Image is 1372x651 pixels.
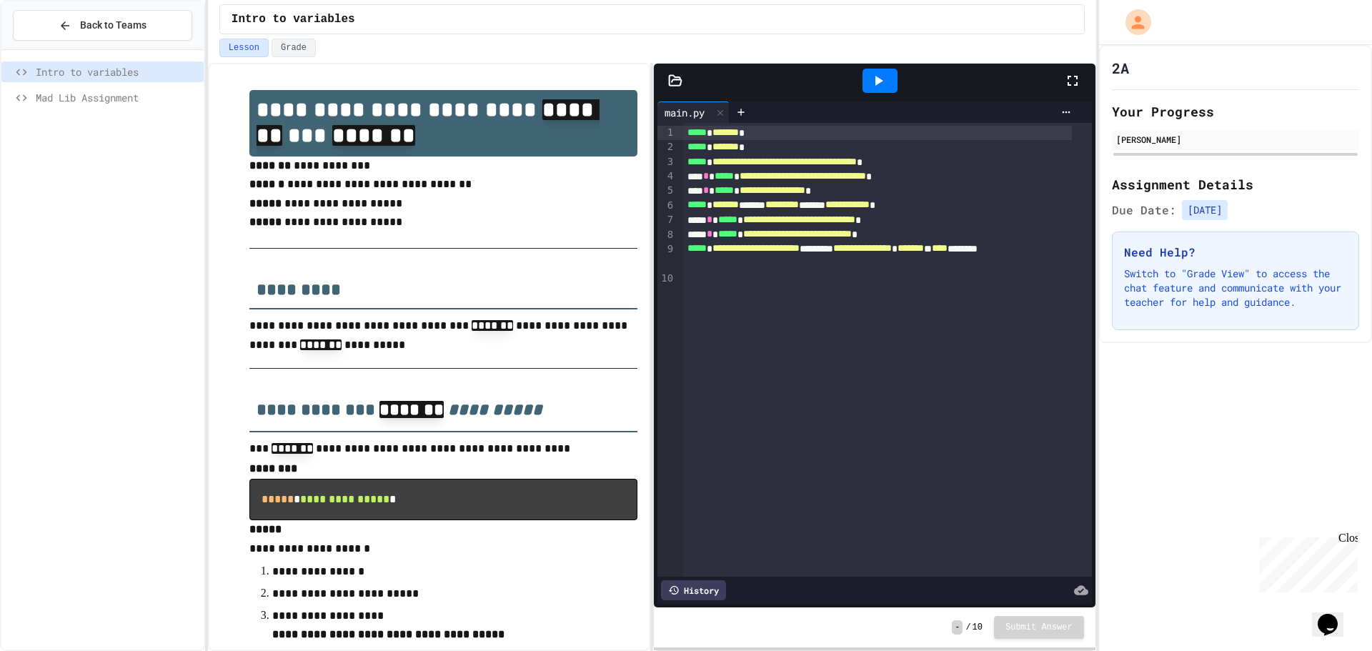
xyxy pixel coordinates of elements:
[994,616,1084,639] button: Submit Answer
[661,580,726,600] div: History
[1112,58,1129,78] h1: 2A
[657,242,675,272] div: 9
[1116,133,1355,146] div: [PERSON_NAME]
[657,105,712,120] div: main.py
[657,140,675,154] div: 2
[952,620,963,635] span: -
[1124,267,1347,309] p: Switch to "Grade View" to access the chat feature and communicate with your teacher for help and ...
[13,10,192,41] button: Back to Teams
[219,39,269,57] button: Lesson
[657,126,675,140] div: 1
[36,90,198,105] span: Mad Lib Assignment
[657,272,675,286] div: 10
[657,155,675,169] div: 3
[657,169,675,184] div: 4
[36,64,198,79] span: Intro to variables
[272,39,316,57] button: Grade
[657,228,675,242] div: 8
[1110,6,1155,39] div: My Account
[1112,174,1359,194] h2: Assignment Details
[1182,200,1228,220] span: [DATE]
[232,11,355,28] span: Intro to variables
[657,199,675,213] div: 6
[657,213,675,227] div: 7
[1124,244,1347,261] h3: Need Help?
[973,622,983,633] span: 10
[6,6,99,91] div: Chat with us now!Close
[1005,622,1073,633] span: Submit Answer
[657,184,675,198] div: 5
[1112,202,1176,219] span: Due Date:
[1312,594,1358,637] iframe: chat widget
[1112,101,1359,121] h2: Your Progress
[1253,532,1358,592] iframe: chat widget
[80,18,146,33] span: Back to Teams
[965,622,970,633] span: /
[657,101,730,123] div: main.py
